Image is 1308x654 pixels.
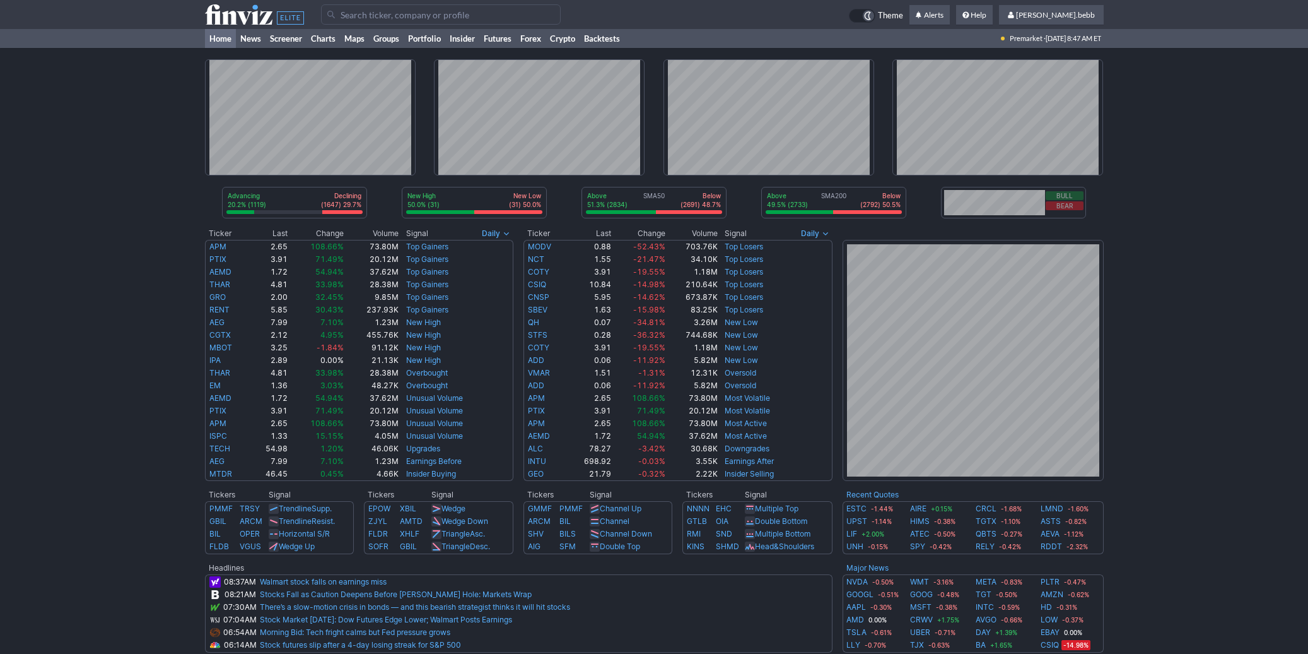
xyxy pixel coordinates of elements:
[528,305,547,314] a: SBEV
[250,304,288,316] td: 5.85
[1041,502,1063,515] a: LMND
[406,330,441,340] a: New High
[400,529,419,538] a: XHLF
[633,267,665,276] span: -19.55%
[528,542,540,551] a: AIG
[716,504,732,513] a: EHC
[846,626,867,639] a: TSLA
[406,431,463,441] a: Unusual Volume
[568,240,612,253] td: 0.88
[766,191,902,210] div: SMA200
[209,267,231,276] a: AEMD
[406,242,448,251] a: Top Gainers
[725,368,756,378] a: Oversold
[279,542,315,551] a: Wedge Up
[209,393,231,403] a: AEMD
[528,393,545,403] a: APM
[240,542,261,551] a: VGUS
[1041,601,1052,614] a: HD
[687,542,704,551] a: KINS
[725,355,758,365] a: New Low
[406,267,448,276] a: Top Gainers
[666,291,718,304] td: 673.87K
[846,515,867,528] a: UPST
[755,542,814,551] a: Head&Shoulders
[666,253,718,266] td: 34.10K
[407,191,440,200] p: New High
[406,280,448,289] a: Top Gainers
[528,242,551,251] a: MODV
[846,601,866,614] a: AAPL
[310,242,344,251] span: 108.66%
[725,305,763,314] a: Top Losers
[846,576,868,588] a: NVDA
[406,393,463,403] a: Unusual Volume
[633,330,665,340] span: -36.32%
[755,529,810,538] a: Multiple Bottom
[368,516,387,526] a: ZJYL
[250,329,288,342] td: 2.12
[368,542,388,551] a: SOFR
[470,542,490,551] span: Desc.
[209,355,221,365] a: IPA
[568,316,612,329] td: 0.07
[976,576,996,588] a: META
[1041,576,1060,588] a: PLTR
[344,278,399,291] td: 28.38M
[288,354,345,367] td: 0.00%
[250,316,288,329] td: 7.99
[976,502,996,515] a: CRCL
[445,29,479,48] a: Insider
[600,529,652,538] a: Channel Down
[976,528,996,540] a: QBTS
[404,29,445,48] a: Portfolio
[260,615,512,624] a: Stock Market [DATE]: Dow Futures Edge Lower; Walmart Posts Earnings
[725,343,758,352] a: New Low
[910,639,924,651] a: TJX
[687,529,701,538] a: RMI
[260,640,461,650] a: Stock futures slip after a 4-day losing streak for S&P 500
[568,253,612,266] td: 1.55
[600,504,641,513] a: Channel Up
[307,29,340,48] a: Charts
[528,292,549,302] a: CNSP
[528,456,546,466] a: INTU
[1041,515,1061,528] a: ASTS
[260,577,387,586] a: Walmart stock falls on earnings miss
[406,368,448,378] a: Overbought
[999,5,1104,25] a: [PERSON_NAME].bebb
[846,528,857,540] a: LIF
[725,444,769,453] a: Downgrades
[846,563,889,573] b: Major News
[846,490,899,499] a: Recent Quotes
[528,529,544,538] a: SHV
[849,9,903,23] a: Theme
[1041,528,1060,540] a: AEVA
[755,504,798,513] a: Multiple Top
[344,329,399,342] td: 455.76K
[910,540,925,553] a: SPY
[236,29,266,48] a: News
[406,292,448,302] a: Top Gainers
[633,280,665,289] span: -14.98%
[600,542,640,551] a: Double Top
[523,227,568,240] th: Ticker
[340,29,369,48] a: Maps
[666,342,718,354] td: 1.18M
[725,280,763,289] a: Top Losers
[528,444,543,453] a: ALC
[315,305,344,314] span: 30.43%
[209,469,232,479] a: MTDR
[400,542,417,551] a: GBIL
[279,529,330,538] a: Horizontal S/R
[1041,639,1059,651] a: CSIQ
[228,200,266,209] p: 20.2% (1119)
[725,292,763,302] a: Top Losers
[279,516,335,526] a: TrendlineResist.
[559,504,583,513] a: PMMF
[725,254,763,264] a: Top Losers
[568,291,612,304] td: 5.95
[633,355,665,365] span: -11.92%
[470,529,485,538] span: Asc.
[725,229,747,239] span: Signal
